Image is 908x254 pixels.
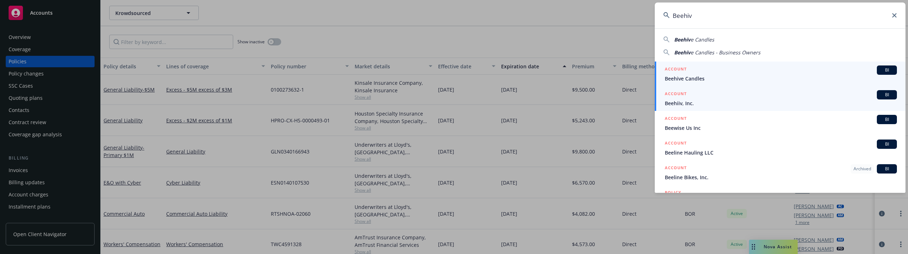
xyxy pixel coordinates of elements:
h5: ACCOUNT [665,164,687,173]
span: e Candles [691,36,714,43]
h5: ACCOUNT [665,140,687,148]
span: BI [880,92,894,98]
span: Archived [854,166,871,172]
a: ACCOUNTBIBeehive Candles [655,62,905,86]
a: ACCOUNTBIBeewise Us Inc [655,111,905,136]
h5: ACCOUNT [665,115,687,123]
h5: POLICY [665,189,681,196]
span: Beehiiv, Inc. [665,99,897,107]
span: Beeline Bikes, Inc. [665,174,897,181]
h5: ACCOUNT [665,90,687,99]
span: Beewise Us Inc [665,124,897,132]
span: e Candles - Business Owners [691,49,760,56]
a: ACCOUNTBIBeeline Hauling LLC [655,136,905,160]
span: BI [880,116,894,123]
span: Beehiv [674,36,691,43]
a: POLICY [655,185,905,216]
span: Beehiv [674,49,691,56]
span: Beehive Candles [665,75,897,82]
input: Search... [655,3,905,28]
span: BI [880,166,894,172]
h5: ACCOUNT [665,65,687,74]
span: BI [880,67,894,73]
span: Beeline Hauling LLC [665,149,897,156]
a: ACCOUNTArchivedBIBeeline Bikes, Inc. [655,160,905,185]
a: ACCOUNTBIBeehiiv, Inc. [655,86,905,111]
span: BI [880,141,894,147]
